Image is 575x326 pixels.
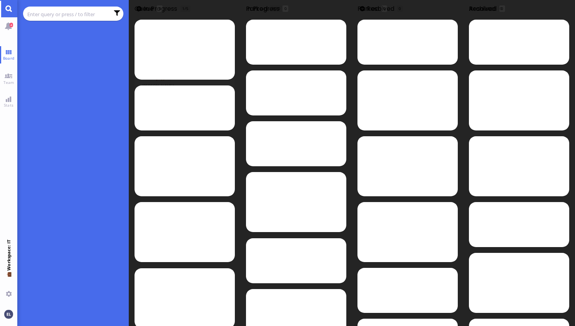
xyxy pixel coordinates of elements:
[383,6,386,11] span: 0
[2,102,15,108] span: Stats
[2,80,16,85] span: Team
[501,6,503,11] span: 0
[1,55,16,61] span: Board
[357,4,381,13] span: Parked
[10,23,13,27] span: 4
[27,10,109,18] input: Enter query or press / to filter
[284,6,287,11] span: 0
[246,4,282,13] span: In progress
[469,4,499,13] span: Resolved
[135,4,156,13] span: Queue
[4,310,13,318] img: You
[159,6,161,11] span: 0
[6,271,12,288] span: 💼 Workspace: IT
